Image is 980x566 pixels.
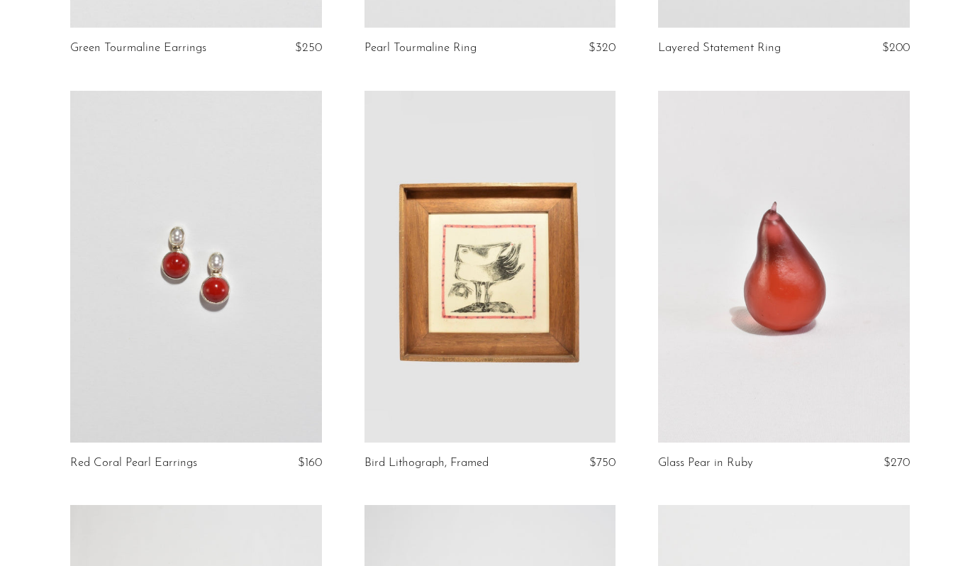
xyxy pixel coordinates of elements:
[884,457,910,469] span: $270
[658,457,753,470] a: Glass Pear in Ruby
[589,457,616,469] span: $750
[882,42,910,54] span: $200
[364,457,489,470] a: Bird Lithograph, Framed
[295,42,322,54] span: $250
[70,42,206,55] a: Green Tourmaline Earrings
[589,42,616,54] span: $320
[70,457,197,470] a: Red Coral Pearl Earrings
[298,457,322,469] span: $160
[364,42,477,55] a: Pearl Tourmaline Ring
[658,42,781,55] a: Layered Statement Ring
